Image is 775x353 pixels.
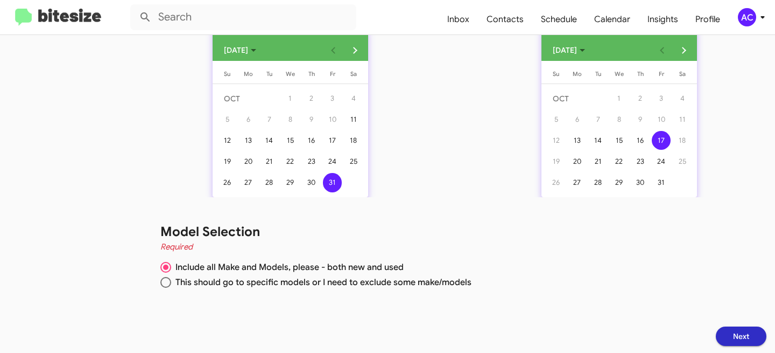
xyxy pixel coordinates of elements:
[259,130,280,151] button: October 14, 2025
[687,4,729,35] span: Profile
[588,109,609,130] button: October 7, 2025
[568,131,587,150] div: 13
[567,130,588,151] button: October 13, 2025
[344,131,363,150] div: 18
[673,39,694,61] button: Next month
[238,130,259,151] button: October 13, 2025
[567,172,588,193] button: October 27, 2025
[280,88,301,109] button: October 1, 2025
[610,110,629,129] div: 8
[281,110,300,129] div: 8
[609,172,630,193] button: October 29, 2025
[239,110,258,129] div: 6
[615,70,624,78] span: We
[439,4,478,35] a: Inbox
[281,152,300,171] div: 22
[547,131,566,150] div: 12
[673,131,692,150] div: 18
[322,151,343,172] button: October 24, 2025
[673,110,692,129] div: 11
[322,130,343,151] button: October 17, 2025
[639,4,687,35] a: Insights
[589,131,608,150] div: 14
[322,109,343,130] button: October 10, 2025
[630,88,651,109] button: October 2, 2025
[547,110,566,129] div: 5
[630,151,651,172] button: October 23, 2025
[239,131,258,150] div: 13
[588,151,609,172] button: October 21, 2025
[631,131,650,150] div: 16
[217,172,238,193] button: October 26, 2025
[630,130,651,151] button: October 16, 2025
[217,88,280,109] td: OCT
[343,88,364,109] button: October 4, 2025
[238,151,259,172] button: October 20, 2025
[160,223,749,240] h1: Model Selection
[260,152,279,171] div: 21
[323,173,342,192] div: 31
[567,151,588,172] button: October 20, 2025
[672,109,693,130] button: October 11, 2025
[280,130,301,151] button: October 15, 2025
[130,4,356,30] input: Search
[546,109,567,130] button: October 5, 2025
[738,8,756,26] div: AC
[259,109,280,130] button: October 7, 2025
[631,89,650,108] div: 2
[659,70,664,78] span: Fr
[586,4,639,35] a: Calendar
[544,39,594,61] button: Choose month and year
[224,40,248,60] span: [DATE]
[546,172,567,193] button: October 26, 2025
[568,110,587,129] div: 6
[651,130,672,151] button: October 17, 2025
[344,152,363,171] div: 25
[546,130,567,151] button: October 12, 2025
[281,131,300,150] div: 15
[344,39,365,61] button: Next month
[651,109,672,130] button: October 10, 2025
[171,262,404,273] span: Include all Make and Models, please - both new and used
[588,172,609,193] button: October 28, 2025
[637,70,644,78] span: Th
[238,172,259,193] button: October 27, 2025
[323,131,342,150] div: 17
[589,173,608,192] div: 28
[281,89,300,108] div: 1
[673,152,692,171] div: 25
[573,70,582,78] span: Mo
[259,172,280,193] button: October 28, 2025
[302,152,321,171] div: 23
[239,152,258,171] div: 20
[610,152,629,171] div: 22
[218,152,237,171] div: 19
[322,88,343,109] button: October 3, 2025
[286,70,295,78] span: We
[308,70,315,78] span: Th
[259,151,280,172] button: October 21, 2025
[652,110,671,129] div: 10
[672,151,693,172] button: October 25, 2025
[260,131,279,150] div: 14
[532,4,586,35] span: Schedule
[630,109,651,130] button: October 9, 2025
[651,39,673,61] button: Previous month
[302,131,321,150] div: 16
[588,130,609,151] button: October 14, 2025
[301,88,322,109] button: October 2, 2025
[631,152,650,171] div: 23
[239,173,258,192] div: 27
[260,110,279,129] div: 7
[567,109,588,130] button: October 6, 2025
[280,109,301,130] button: October 8, 2025
[217,130,238,151] button: October 12, 2025
[238,109,259,130] button: October 6, 2025
[302,89,321,108] div: 2
[218,173,237,192] div: 26
[609,130,630,151] button: October 15, 2025
[610,131,629,150] div: 15
[160,240,749,253] h4: Required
